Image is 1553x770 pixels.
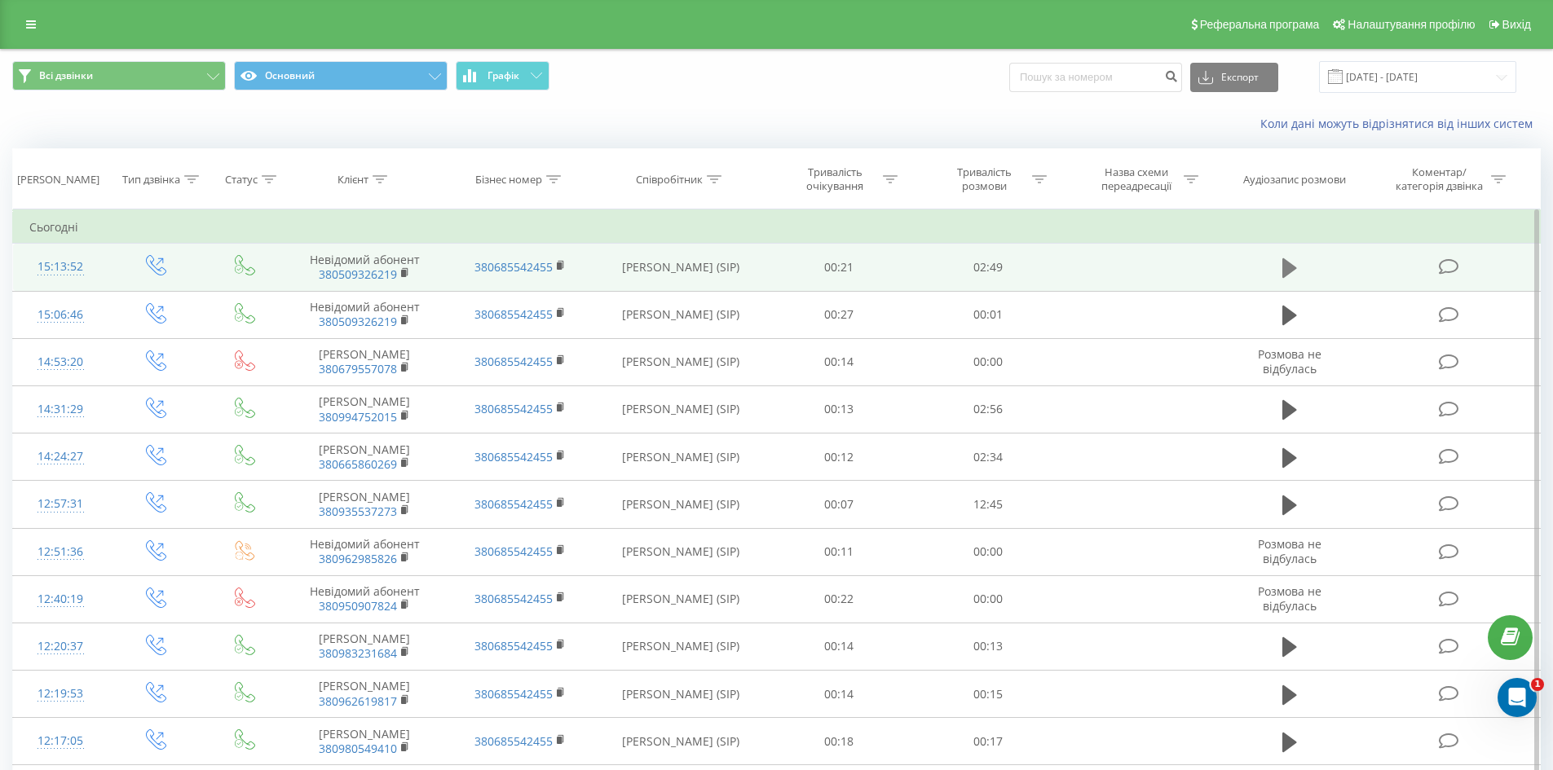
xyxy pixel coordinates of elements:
[29,488,92,520] div: 12:57:31
[287,671,442,718] td: [PERSON_NAME]
[29,536,92,568] div: 12:51:36
[319,266,397,282] a: 380509326219
[474,354,553,369] a: 380685542455
[598,575,765,623] td: [PERSON_NAME] (SIP)
[39,69,93,82] span: Всі дзвінки
[765,291,914,338] td: 00:27
[29,631,92,662] div: 12:20:37
[598,433,765,481] td: [PERSON_NAME] (SIP)
[474,543,553,559] a: 380685542455
[29,299,92,331] div: 15:06:46
[765,338,914,385] td: 00:14
[1258,583,1321,614] span: Розмова не відбулась
[1260,116,1541,131] a: Коли дані можуть відрізнятися вiд інших систем
[474,591,553,606] a: 380685542455
[287,291,442,338] td: Невідомий абонент
[914,338,1063,385] td: 00:00
[598,718,765,765] td: [PERSON_NAME] (SIP)
[319,693,397,709] a: 380962619817
[598,671,765,718] td: [PERSON_NAME] (SIP)
[29,583,92,615] div: 12:40:19
[319,409,397,425] a: 380994752015
[225,173,258,187] div: Статус
[914,575,1063,623] td: 00:00
[29,251,92,283] div: 15:13:52
[914,385,1063,433] td: 02:56
[319,361,397,376] a: 380679557078
[287,433,442,481] td: [PERSON_NAME]
[765,385,914,433] td: 00:13
[765,623,914,670] td: 00:14
[488,70,519,81] span: Графік
[1009,63,1182,92] input: Пошук за номером
[914,623,1063,670] td: 00:13
[598,528,765,575] td: [PERSON_NAME] (SIP)
[319,598,397,614] a: 380950907824
[475,173,542,187] div: Бізнес номер
[12,61,226,90] button: Всі дзвінки
[914,718,1063,765] td: 00:17
[1092,165,1180,193] div: Назва схеми переадресації
[1392,165,1487,193] div: Коментар/категорія дзвінка
[1348,18,1475,31] span: Налаштування профілю
[914,671,1063,718] td: 00:15
[474,259,553,275] a: 380685542455
[914,528,1063,575] td: 00:00
[914,433,1063,481] td: 02:34
[474,449,553,464] a: 380685542455
[287,623,442,670] td: [PERSON_NAME]
[29,441,92,473] div: 14:24:27
[474,401,553,416] a: 380685542455
[765,718,914,765] td: 00:18
[474,496,553,512] a: 380685542455
[17,173,99,187] div: [PERSON_NAME]
[765,671,914,718] td: 00:14
[765,575,914,623] td: 00:22
[765,481,914,528] td: 00:07
[122,173,180,187] div: Тип дзвінка
[474,733,553,749] a: 380685542455
[636,173,703,187] div: Співробітник
[765,433,914,481] td: 00:12
[1258,536,1321,566] span: Розмова не відбулась
[319,645,397,661] a: 380983231684
[941,165,1028,193] div: Тривалість розмови
[474,306,553,322] a: 380685542455
[914,291,1063,338] td: 00:01
[474,638,553,653] a: 380685542455
[474,686,553,702] a: 380685542455
[29,394,92,425] div: 14:31:29
[13,211,1541,244] td: Сьогодні
[1200,18,1320,31] span: Реферальна програма
[598,244,765,291] td: [PERSON_NAME] (SIP)
[598,623,765,670] td: [PERSON_NAME] (SIP)
[319,551,397,566] a: 380962985826
[765,528,914,575] td: 00:11
[338,173,368,187] div: Клієнт
[1498,678,1537,717] iframe: Intercom live chat
[29,725,92,757] div: 12:17:05
[287,385,442,433] td: [PERSON_NAME]
[598,338,765,385] td: [PERSON_NAME] (SIP)
[914,481,1063,528] td: 12:45
[598,291,765,338] td: [PERSON_NAME] (SIP)
[792,165,879,193] div: Тривалість очікування
[1502,18,1531,31] span: Вихід
[319,741,397,756] a: 380980549410
[287,338,442,385] td: [PERSON_NAME]
[319,456,397,472] a: 380665860269
[287,481,442,528] td: [PERSON_NAME]
[1243,173,1346,187] div: Аудіозапис розмови
[1190,63,1278,92] button: Експорт
[319,504,397,519] a: 380935537273
[765,244,914,291] td: 00:21
[598,481,765,528] td: [PERSON_NAME] (SIP)
[319,314,397,329] a: 380509326219
[234,61,448,90] button: Основний
[1258,346,1321,376] span: Розмова не відбулась
[598,385,765,433] td: [PERSON_NAME] (SIP)
[287,718,442,765] td: [PERSON_NAME]
[1531,678,1544,691] span: 1
[456,61,549,90] button: Графік
[287,575,442,623] td: Невідомий абонент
